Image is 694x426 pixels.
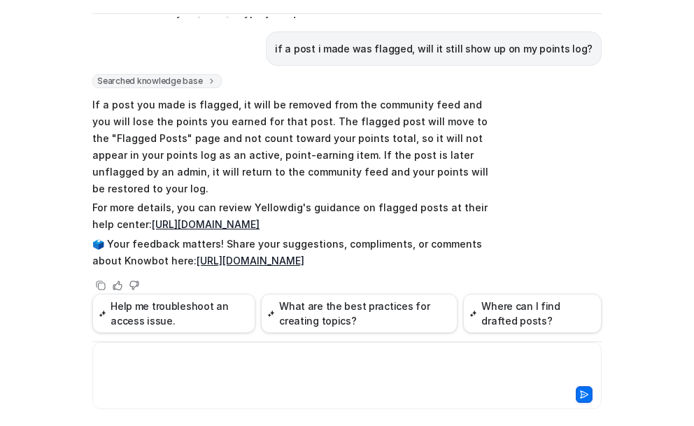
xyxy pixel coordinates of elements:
span: Searched knowledge base [92,74,222,88]
p: If a post you made is flagged, it will be removed from the community feed and you will lose the p... [92,97,502,197]
a: [URL][DOMAIN_NAME] [197,255,304,267]
p: For more details, you can review Yellowdig's guidance on flagged posts at their help center: [92,199,502,233]
a: [URL][DOMAIN_NAME] [152,218,260,230]
button: What are the best practices for creating topics? [261,294,458,333]
p: 🗳️ Your feedback matters! Share your suggestions, compliments, or comments about Knowbot here: [92,236,502,269]
p: if a post i made was flagged, will it still show up on my points log? [275,41,593,57]
button: Help me troubleshoot an access issue. [92,294,255,333]
button: Where can I find drafted posts? [463,294,602,333]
